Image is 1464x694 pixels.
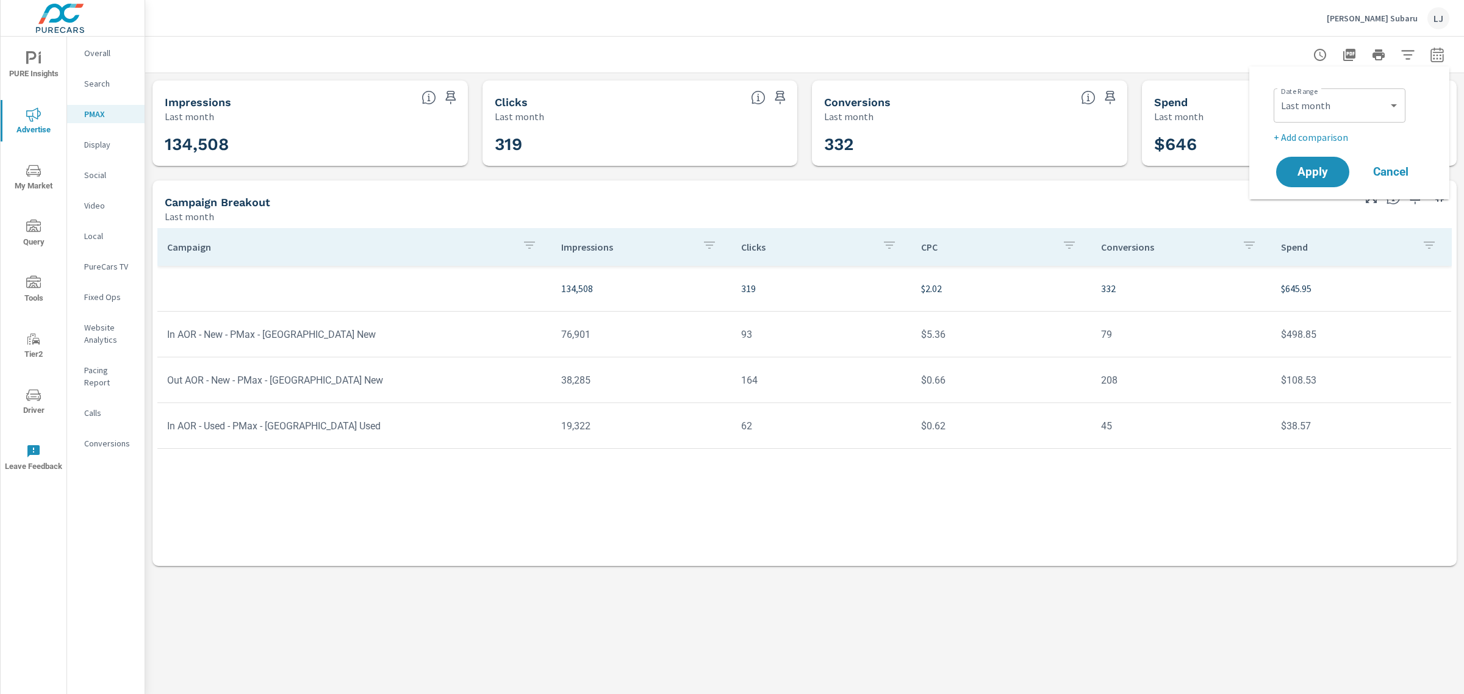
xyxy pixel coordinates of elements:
h5: Spend [1154,96,1188,109]
p: Fixed Ops [84,291,135,303]
td: 76,901 [551,319,731,350]
span: Cancel [1366,166,1415,177]
td: 93 [731,319,911,350]
p: Last month [495,109,544,124]
div: Social [67,166,145,184]
p: Last month [165,109,214,124]
button: Select Date Range [1425,43,1449,67]
button: Print Report [1366,43,1391,67]
div: PMAX [67,105,145,123]
span: Save this to your personalized report [770,88,790,107]
p: $645.95 [1281,281,1441,296]
h5: Conversions [824,96,891,109]
p: PMAX [84,108,135,120]
td: In AOR - Used - PMax - [GEOGRAPHIC_DATA] Used [157,410,551,442]
p: Video [84,199,135,212]
button: Apply Filters [1396,43,1420,67]
td: In AOR - New - PMax - [GEOGRAPHIC_DATA] New [157,319,551,350]
p: + Add comparison [1274,130,1430,145]
p: PureCars TV [84,260,135,273]
p: Display [84,138,135,151]
p: $2.02 [921,281,1082,296]
span: Query [4,220,63,249]
div: PureCars TV [67,257,145,276]
td: $0.66 [911,365,1091,396]
td: $38.57 [1271,410,1451,442]
td: 62 [731,410,911,442]
span: Leave Feedback [4,444,63,474]
span: Total Conversions include Actions, Leads and Unmapped. [1081,90,1096,105]
div: Local [67,227,145,245]
td: Out AOR - New - PMax - [GEOGRAPHIC_DATA] New [157,365,551,396]
td: $0.62 [911,410,1091,442]
div: Display [67,135,145,154]
div: Video [67,196,145,215]
td: 208 [1091,365,1271,396]
h3: 332 [824,134,1115,155]
div: Fixed Ops [67,288,145,306]
p: Search [84,77,135,90]
td: 79 [1091,319,1271,350]
span: Save this to your personalized report [1100,88,1120,107]
p: Last month [165,209,214,224]
td: 19,322 [551,410,731,442]
p: Conversions [84,437,135,449]
p: Last month [1154,109,1204,124]
p: Social [84,169,135,181]
span: Apply [1288,166,1337,177]
p: CPC [921,241,1052,253]
p: Clicks [741,241,872,253]
span: The number of times an ad was shown on your behalf. [422,90,436,105]
span: My Market [4,163,63,193]
div: Conversions [67,434,145,453]
p: Spend [1281,241,1412,253]
p: 134,508 [561,281,722,296]
div: Website Analytics [67,318,145,349]
div: Pacing Report [67,361,145,392]
span: Advertise [4,107,63,137]
span: Tools [4,276,63,306]
p: Overall [84,47,135,59]
p: Pacing Report [84,364,135,388]
span: Tier2 [4,332,63,362]
p: [PERSON_NAME] Subaru [1327,13,1418,24]
button: Cancel [1354,157,1427,187]
span: Driver [4,388,63,418]
span: The number of times an ad was clicked by a consumer. [751,90,766,105]
p: Last month [824,109,874,124]
span: Save this to your personalized report [441,88,461,107]
h3: 134,508 [165,134,456,155]
div: nav menu [1,37,66,485]
td: $108.53 [1271,365,1451,396]
p: 332 [1101,281,1261,296]
div: Search [67,74,145,93]
h3: $646 [1154,134,1445,155]
div: Calls [67,404,145,422]
span: PURE Insights [4,51,63,81]
h5: Impressions [165,96,231,109]
div: Overall [67,44,145,62]
td: 164 [731,365,911,396]
td: $498.85 [1271,319,1451,350]
h5: Clicks [495,96,528,109]
p: Calls [84,407,135,419]
button: "Export Report to PDF" [1337,43,1362,67]
h3: 319 [495,134,786,155]
p: Local [84,230,135,242]
p: 319 [741,281,902,296]
div: LJ [1427,7,1449,29]
p: Impressions [561,241,692,253]
td: 38,285 [551,365,731,396]
button: Apply [1276,157,1349,187]
p: Campaign [167,241,512,253]
td: $5.36 [911,319,1091,350]
td: 45 [1091,410,1271,442]
h5: Campaign Breakout [165,196,270,209]
p: Website Analytics [84,321,135,346]
p: Conversions [1101,241,1232,253]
